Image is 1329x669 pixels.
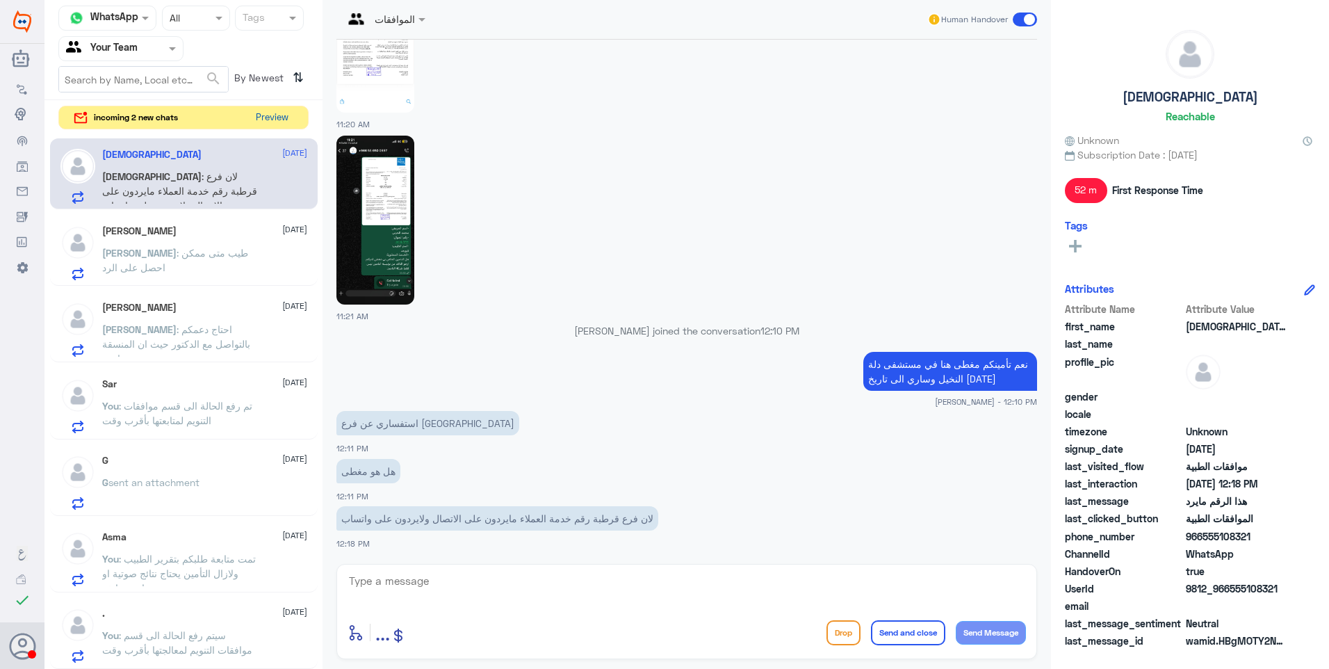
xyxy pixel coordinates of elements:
[941,13,1008,26] span: Human Handover
[1186,634,1287,648] span: wamid.HBgMOTY2NTU1MTA4MzIxFQIAEhgUM0FEQTAzNjhDRDMzNjhBQkU5NUQA
[1065,476,1183,491] span: last_interaction
[102,247,177,259] span: [PERSON_NAME]
[1186,442,1287,456] span: 2025-09-21T08:17:31.495Z
[1065,319,1183,334] span: first_name
[282,147,307,159] span: [DATE]
[1065,178,1107,203] span: 52 m
[102,629,252,656] span: : سيتم رفع الحالة الى قسم موافقات التنويم لمعالجتها بأقرب وقت
[1065,599,1183,613] span: email
[282,376,307,389] span: [DATE]
[1065,389,1183,404] span: gender
[282,606,307,618] span: [DATE]
[1186,511,1287,526] span: الموافقات الطبية
[1166,110,1215,122] h6: Reachable
[935,396,1037,408] span: [PERSON_NAME] - 12:10 PM
[1186,494,1287,508] span: هذا الرقم مايرد
[1186,616,1287,631] span: 0
[240,10,265,28] div: Tags
[60,302,95,337] img: defaultAdmin.png
[1186,547,1287,561] span: 2
[1065,442,1183,456] span: signup_date
[282,223,307,236] span: [DATE]
[14,592,31,608] i: check
[1065,547,1183,561] span: ChannelId
[1065,282,1114,295] h6: Attributes
[871,620,945,645] button: Send and close
[826,620,861,645] button: Drop
[760,325,799,337] span: 12:10 PM
[1065,511,1183,526] span: last_clicked_button
[205,67,222,90] button: search
[1186,424,1287,439] span: Unknown
[282,300,307,312] span: [DATE]
[1166,31,1214,78] img: defaultAdmin.png
[94,111,178,124] span: incoming 2 new chats
[102,553,119,565] span: You
[102,455,108,467] h5: G
[1065,616,1183,631] span: last_message_sentiment
[1065,424,1183,439] span: timezone
[102,553,256,594] span: : تمت متابعة طلبكم بتقرير الطبيب ولازال التأمين يحتاج نتائج صوتية او عادية سابقة
[1065,133,1119,147] span: Unknown
[102,323,177,335] span: [PERSON_NAME]
[1065,302,1183,316] span: Attribute Name
[1186,407,1287,421] span: null
[250,106,294,129] button: Preview
[336,459,400,483] p: 21/9/2025, 12:11 PM
[282,453,307,465] span: [DATE]
[336,136,414,305] img: 1192870912654335.jpg
[66,38,87,59] img: yourTeam.svg
[1065,219,1088,232] h6: Tags
[336,411,519,435] p: 21/9/2025, 12:11 PM
[66,8,87,29] img: whatsapp.png
[1065,355,1183,387] span: profile_pic
[1065,494,1183,508] span: last_message
[282,529,307,542] span: [DATE]
[60,531,95,566] img: defaultAdmin.png
[205,70,222,87] span: search
[336,120,370,129] span: 11:20 AM
[9,633,35,659] button: Avatar
[102,323,250,364] span: : احتاج دعمكم بالتواصل مع الدكتور حيث ان المنسقة ما ترد
[102,400,119,412] span: You
[59,67,228,92] input: Search by Name, Local etc…
[1112,183,1203,198] span: First Response Time
[1186,581,1287,596] span: 9812_966555108321
[1065,564,1183,579] span: HandoverOn
[336,312,368,321] span: 11:21 AM
[1186,459,1287,474] span: موافقات الطبية
[956,621,1026,645] button: Send Message
[336,323,1037,338] p: [PERSON_NAME] joined the conversation
[102,225,177,237] h5: Ali
[1186,389,1287,404] span: null
[229,66,287,94] span: By Newest
[336,539,370,548] span: 12:18 PM
[375,620,390,645] span: ...
[1065,407,1183,421] span: locale
[13,10,31,33] img: Widebot Logo
[336,506,658,531] p: 21/9/2025, 12:18 PM
[102,170,202,182] span: [DEMOGRAPHIC_DATA]
[1186,529,1287,544] span: 966555108321
[1186,302,1287,316] span: Attribute Value
[60,225,95,260] img: defaultAdmin.png
[1065,634,1183,648] span: last_message_id
[102,247,248,273] span: : طيب متى ممكن احصل على الرد
[102,629,119,641] span: You
[1065,581,1183,596] span: UserId
[102,170,257,211] span: : لان فرع قرطبة رقم خدمة العملاء مايردون على الاتصال ولايردون على واتساب
[102,378,117,390] h5: Sar
[102,531,127,543] h5: Asma
[1186,355,1221,389] img: defaultAdmin.png
[108,476,199,488] span: sent an attachment
[102,149,202,161] h5: Mohammed
[1065,459,1183,474] span: last_visited_flow
[1186,319,1287,334] span: Mohammed
[863,352,1037,391] p: 21/9/2025, 12:10 PM
[102,400,252,426] span: : تم رفع الحالة الى قسم موافقات التنويم لمتابعتها بأقرب وقت
[60,608,95,643] img: defaultAdmin.png
[60,455,95,490] img: defaultAdmin.png
[1186,599,1287,613] span: null
[293,66,304,89] i: ⇅
[1065,529,1183,544] span: phone_number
